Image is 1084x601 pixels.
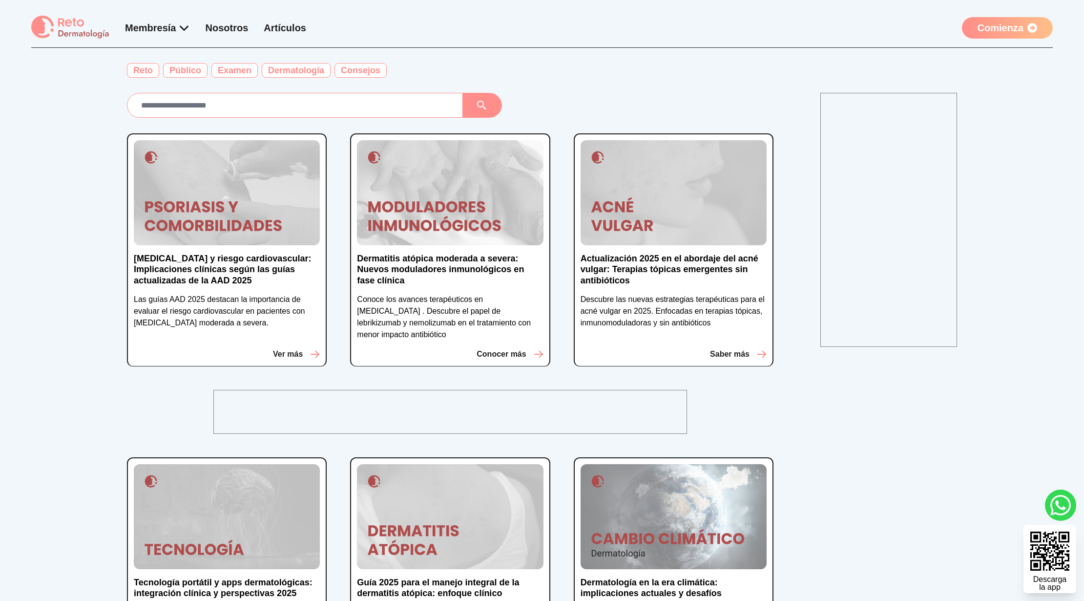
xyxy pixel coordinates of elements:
a: Examen [211,64,258,77]
img: Guía 2025 para el manejo integral de la dermatitis atópica: enfoque clínico actualizado [357,464,543,569]
div: Membresía [125,21,190,35]
span: Examen [211,63,258,78]
img: Dermatología en la era climática: implicaciones actuales y desafíos emergentes [581,464,767,569]
p: [MEDICAL_DATA] y riesgo cardiovascular: Implicaciones clínicas según las guías actualizadas de la... [134,253,320,286]
p: Dermatitis atópica moderada a severa: Nuevos moduladores inmunológicos en fase clínica [357,253,543,286]
button: Ver más [273,348,320,360]
a: Comienza [962,17,1053,39]
p: Conoce los avances terapéuticos en [MEDICAL_DATA] . Descubre el papel de lebrikizumab y nemolizum... [357,294,543,341]
span: Consejos [334,63,387,78]
a: Consejos [334,64,387,77]
p: Actualización 2025 en el abordaje del acné vulgar: Terapias tópicas emergentes sin antibióticos [581,253,767,286]
p: Descubre las nuevas estrategias terapéuticas para el acné vulgar en 2025. Enfocadas en terapias t... [581,294,767,329]
p: Las guías AAD 2025 destacan la importancia de evaluar el riesgo cardiovascular en pacientes con [... [134,294,320,329]
img: Tecnología portátil y apps dermatológicas: integración clínica y perspectivas 2025 [134,464,320,569]
a: [MEDICAL_DATA] y riesgo cardiovascular: Implicaciones clínicas según las guías actualizadas de la... [134,253,320,294]
button: Saber más [710,348,767,360]
a: whatsapp button [1045,490,1076,521]
span: Público [163,63,208,78]
a: Dermatología [262,64,331,77]
span: Dermatología [262,63,331,78]
a: Público [163,64,208,77]
img: logo Reto dermatología [31,16,109,40]
p: Saber más [710,348,750,360]
img: Actualización 2025 en el abordaje del acné vulgar: Terapias tópicas emergentes sin antibióticos [581,140,767,245]
a: Reto [127,64,159,77]
div: Descarga la app [1033,576,1066,591]
a: Nosotros [206,22,249,33]
button: Conocer más [477,348,543,360]
p: Conocer más [477,348,526,360]
p: Ver más [273,348,303,360]
a: Actualización 2025 en el abordaje del acné vulgar: Terapias tópicas emergentes sin antibióticos [581,253,767,294]
a: Dermatitis atópica moderada a severa: Nuevos moduladores inmunológicos en fase clínica [357,253,543,294]
p: Tecnología portátil y apps dermatológicas: integración clínica y perspectivas 2025 [134,577,320,599]
img: Dermatitis atópica moderada a severa: Nuevos moduladores inmunológicos en fase clínica [357,140,543,245]
img: Psoriasis y riesgo cardiovascular: Implicaciones clínicas según las guías actualizadas de la AAD ... [134,140,320,245]
span: Reto [127,63,159,78]
a: Artículos [264,22,306,33]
